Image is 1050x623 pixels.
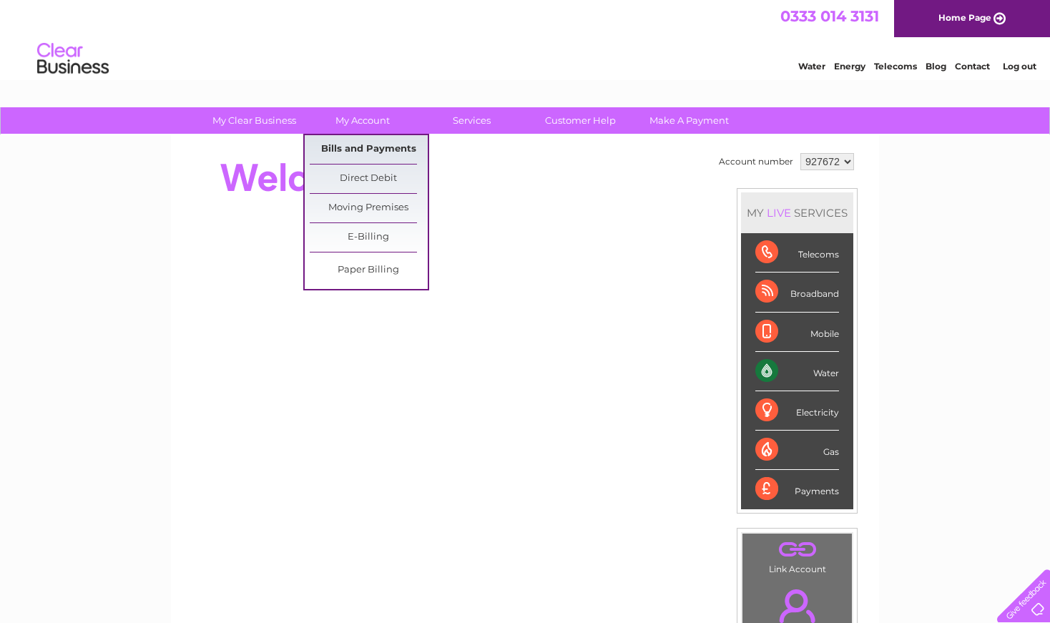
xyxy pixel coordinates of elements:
[630,107,748,134] a: Make A Payment
[741,192,853,233] div: MY SERVICES
[798,61,825,72] a: Water
[36,37,109,81] img: logo.png
[715,149,797,174] td: Account number
[413,107,531,134] a: Services
[1003,61,1036,72] a: Log out
[874,61,917,72] a: Telecoms
[521,107,639,134] a: Customer Help
[755,273,839,312] div: Broadband
[755,470,839,509] div: Payments
[755,233,839,273] div: Telecoms
[755,391,839,431] div: Electricity
[926,61,946,72] a: Blog
[310,165,428,193] a: Direct Debit
[188,8,864,69] div: Clear Business is a trading name of Verastar Limited (registered in [GEOGRAPHIC_DATA] No. 3667643...
[834,61,865,72] a: Energy
[755,313,839,352] div: Mobile
[755,431,839,470] div: Gas
[310,194,428,222] a: Moving Premises
[746,537,848,562] a: .
[742,533,853,578] td: Link Account
[310,256,428,285] a: Paper Billing
[304,107,422,134] a: My Account
[780,7,879,25] a: 0333 014 3131
[955,61,990,72] a: Contact
[764,206,794,220] div: LIVE
[755,352,839,391] div: Water
[310,223,428,252] a: E-Billing
[310,135,428,164] a: Bills and Payments
[195,107,313,134] a: My Clear Business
